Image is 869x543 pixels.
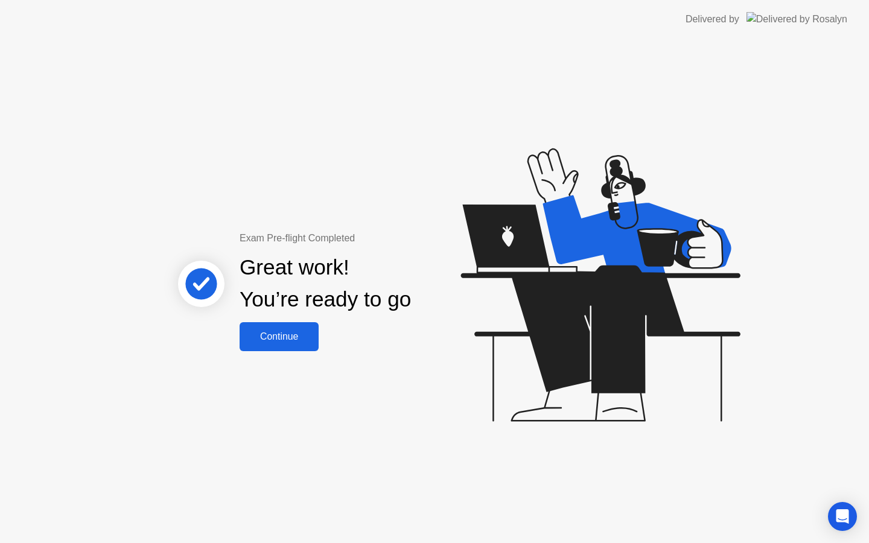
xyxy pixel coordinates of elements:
button: Continue [240,322,319,351]
div: Exam Pre-flight Completed [240,231,489,246]
div: Great work! You’re ready to go [240,252,411,316]
div: Open Intercom Messenger [828,502,857,531]
img: Delivered by Rosalyn [746,12,847,26]
div: Delivered by [686,12,739,27]
div: Continue [243,331,315,342]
